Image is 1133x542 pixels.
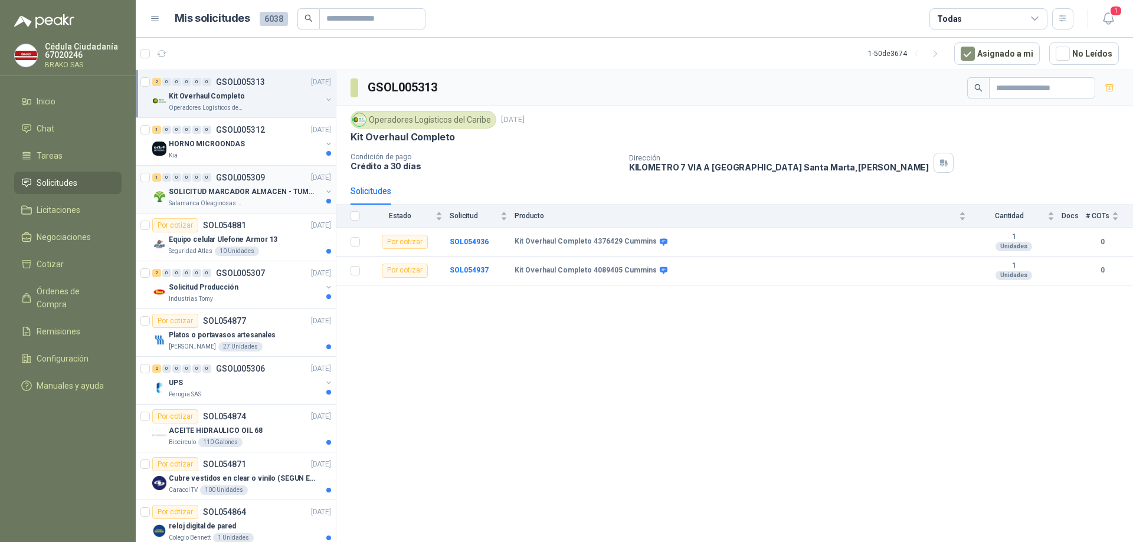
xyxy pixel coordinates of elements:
a: 1 0 0 0 0 0 GSOL005309[DATE] Company LogoSOLICITUD MARCADOR ALMACEN - TUMACOSalamanca Oleaginosas... [152,170,333,208]
p: KILOMETRO 7 VIA A [GEOGRAPHIC_DATA] Santa Marta , [PERSON_NAME] [629,162,929,172]
p: [DATE] [501,114,525,126]
a: Órdenes de Compra [14,280,122,316]
div: Unidades [996,242,1032,251]
span: Chat [37,122,54,135]
div: 0 [172,126,181,134]
div: 0 [172,78,181,86]
div: 0 [172,269,181,277]
div: 10 Unidades [215,247,259,256]
div: 0 [202,173,211,182]
th: Docs [1062,205,1086,228]
div: Por cotizar [382,264,428,278]
b: 0 [1086,236,1119,248]
a: 1 0 0 0 0 0 GSOL005312[DATE] Company LogoHORNO MICROONDASKia [152,123,333,160]
div: Por cotizar [152,314,198,328]
div: 0 [182,364,191,373]
img: Logo peakr [14,14,74,28]
p: Condición de pago [351,153,620,161]
b: 0 [1086,265,1119,276]
div: 0 [162,269,171,277]
div: 0 [162,364,171,373]
span: search [974,84,983,92]
div: 0 [202,269,211,277]
p: Caracol TV [169,485,198,495]
div: Por cotizar [152,457,198,471]
a: Por cotizarSOL054881[DATE] Company LogoEquipo celular Ulefone Armor 13Seguridad Atlas10 Unidades [136,213,336,261]
button: Asignado a mi [954,42,1040,65]
span: Configuración [37,352,89,365]
span: Cantidad [973,212,1045,220]
img: Company Logo [152,237,166,251]
img: Company Logo [152,333,166,347]
p: [DATE] [311,77,331,88]
span: 6038 [260,12,288,26]
div: 1 - 50 de 3674 [868,44,945,63]
span: Cotizar [37,258,64,271]
a: 2 0 0 0 0 0 GSOL005313[DATE] Company LogoKit Overhaul CompletoOperadores Logísticos del Caribe [152,75,333,113]
h3: GSOL005313 [368,78,439,97]
p: Crédito a 30 días [351,161,620,171]
b: 1 [973,232,1055,242]
a: SOL054936 [450,238,489,246]
p: ACEITE HIDRAULICO OIL 68 [169,425,263,436]
b: SOL054937 [450,266,489,274]
img: Company Logo [152,285,166,299]
div: 2 [152,364,161,373]
span: Inicio [37,95,55,108]
p: SOL054881 [203,221,246,229]
p: Industrias Tomy [169,294,213,304]
p: SOL054877 [203,317,246,325]
span: Negociaciones [37,231,91,244]
a: Negociaciones [14,226,122,248]
span: search [304,14,313,22]
div: 0 [192,269,201,277]
button: No Leídos [1049,42,1119,65]
div: 100 Unidades [200,485,248,495]
p: GSOL005306 [216,364,265,373]
img: Company Logo [152,524,166,538]
p: GSOL005309 [216,173,265,182]
th: Producto [515,205,973,228]
img: Company Logo [152,380,166,395]
th: Solicitud [450,205,515,228]
h1: Mis solicitudes [175,10,250,27]
p: [DATE] [311,363,331,375]
div: Por cotizar [152,409,198,423]
a: Licitaciones [14,199,122,221]
p: Platos o portavasos artesanales [169,330,276,341]
div: Todas [937,12,962,25]
a: Cotizar [14,253,122,275]
th: Cantidad [973,205,1062,228]
p: [DATE] [311,220,331,231]
a: Por cotizarSOL054877[DATE] Company LogoPlatos o portavasos artesanales[PERSON_NAME]27 Unidades [136,309,336,357]
span: Órdenes de Compra [37,285,110,311]
p: Kit Overhaul Completo [169,91,244,102]
b: Kit Overhaul Completo 4376429 Cummins [515,237,657,247]
div: Unidades [996,271,1032,280]
img: Company Logo [353,113,366,126]
span: 1 [1109,5,1122,17]
button: 1 [1098,8,1119,29]
p: Dirección [629,154,929,162]
span: Estado [367,212,433,220]
b: 1 [973,261,1055,271]
img: Company Logo [15,44,37,67]
div: 0 [172,364,181,373]
img: Company Logo [152,142,166,156]
p: [PERSON_NAME] [169,342,216,352]
a: Tareas [14,144,122,167]
p: SOL054871 [203,460,246,468]
p: GSOL005312 [216,126,265,134]
p: Operadores Logísticos del Caribe [169,103,243,113]
div: 0 [202,78,211,86]
p: Perugia SAS [169,390,201,399]
div: 0 [182,173,191,182]
p: [DATE] [311,507,331,518]
span: Solicitud [450,212,498,220]
img: Company Logo [152,189,166,203]
p: UPS [169,377,183,389]
b: Kit Overhaul Completo 4089405 Cummins [515,266,657,275]
img: Company Logo [152,476,166,490]
div: 1 [152,173,161,182]
span: Producto [515,212,957,220]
